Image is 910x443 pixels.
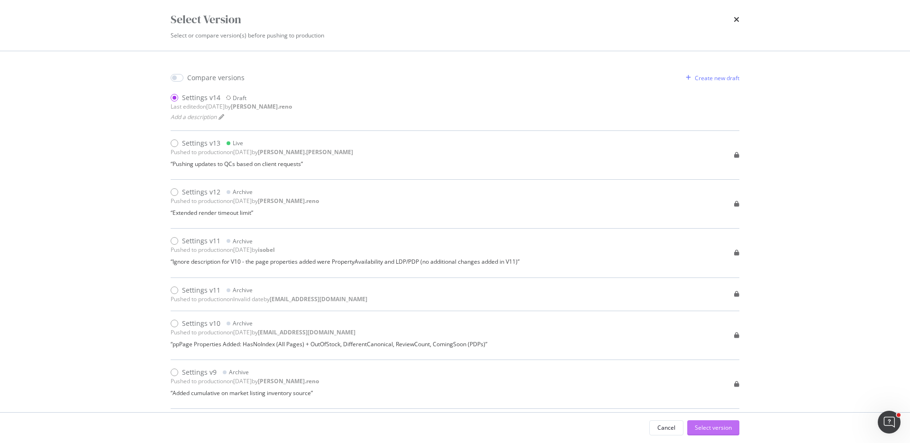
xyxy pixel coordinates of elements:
[231,102,292,111] b: [PERSON_NAME].reno
[233,139,243,147] div: Live
[171,113,217,121] span: Add a description
[171,246,275,254] div: Pushed to production on [DATE] by
[878,411,901,434] iframe: Intercom live chat
[682,70,739,85] button: Create new draft
[171,148,353,156] div: Pushed to production on [DATE] by
[171,102,292,111] div: Last edited on [DATE] by
[171,209,319,217] div: “ Extended render timeout limit ”
[233,319,253,327] div: Archive
[171,258,519,266] div: “ Ignore description for V10 - the page properties added were PropertyAvailability and LDP/PDP (n...
[171,197,319,205] div: Pushed to production on [DATE] by
[182,368,217,377] div: Settings v9
[695,74,739,82] div: Create new draft
[171,389,319,397] div: “ Added cumulative on market listing inventory source ”
[182,286,220,295] div: Settings v11
[233,237,253,245] div: Archive
[233,286,253,294] div: Archive
[233,94,246,102] div: Draft
[182,187,220,197] div: Settings v12
[657,424,675,432] div: Cancel
[171,31,739,39] div: Select or compare version(s) before pushing to production
[171,295,367,303] div: Pushed to production on Invalid date by
[649,420,683,435] button: Cancel
[687,420,739,435] button: Select version
[695,424,732,432] div: Select version
[182,319,220,328] div: Settings v10
[233,188,253,196] div: Archive
[258,197,319,205] b: [PERSON_NAME].reno
[187,73,245,83] div: Compare versions
[229,368,249,376] div: Archive
[258,377,319,385] b: [PERSON_NAME].reno
[258,148,353,156] b: [PERSON_NAME].[PERSON_NAME]
[270,295,367,303] b: [EMAIL_ADDRESS][DOMAIN_NAME]
[171,11,241,28] div: Select Version
[734,11,739,28] div: times
[182,138,220,148] div: Settings v13
[171,328,355,336] div: Pushed to production on [DATE] by
[171,377,319,385] div: Pushed to production on [DATE] by
[258,246,275,254] b: isobel
[171,340,487,348] div: “ ppPage Properties Added: HasNoIndex (All Pages) + OutOfStock, DifferentCanonical, ReviewCount, ...
[182,236,220,246] div: Settings v11
[182,93,220,102] div: Settings v14
[258,328,355,336] b: [EMAIL_ADDRESS][DOMAIN_NAME]
[171,160,353,168] div: “ Pushing updates to QCs based on client requests ”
